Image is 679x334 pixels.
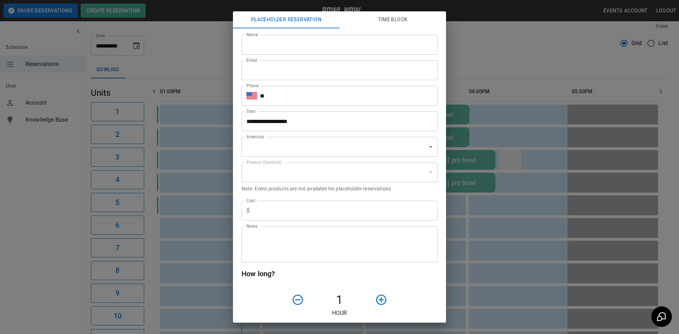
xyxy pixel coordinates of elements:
[307,293,372,307] h4: 1
[241,137,438,157] div: ​
[241,162,438,182] div: ​
[241,309,438,317] p: Hour
[241,111,433,131] input: Choose date, selected date is Sep 16, 2025
[233,11,339,28] button: Placeholder Reservation
[339,11,446,28] button: Time Block
[246,90,257,101] button: Select country
[246,206,250,215] p: $
[241,268,438,279] h6: How long?
[241,185,438,192] p: Note: Event products are not available for placeholder reservations
[246,83,259,89] label: Phone
[246,108,256,114] label: Start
